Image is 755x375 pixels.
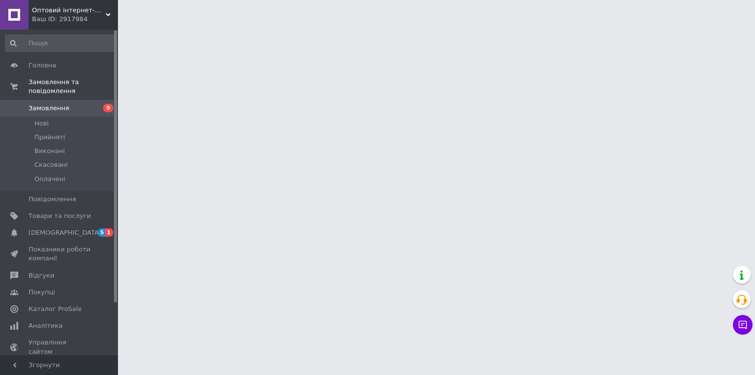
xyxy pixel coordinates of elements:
[5,34,116,52] input: Пошук
[29,321,62,330] span: Аналітика
[32,6,106,15] span: Оптовий інтернет-магазин "Big Opt"
[29,78,118,95] span: Замовлення та повідомлення
[103,104,113,112] span: 9
[105,228,113,237] span: 1
[34,175,65,184] span: Оплачені
[29,228,101,237] span: [DEMOGRAPHIC_DATA]
[29,61,56,70] span: Головна
[29,271,54,280] span: Відгуки
[98,228,106,237] span: 5
[32,15,118,24] div: Ваш ID: 2917984
[34,119,49,128] span: Нові
[29,195,76,204] span: Повідомлення
[733,315,753,335] button: Чат з покупцем
[29,212,91,220] span: Товари та послуги
[29,288,55,297] span: Покупці
[29,338,91,356] span: Управління сайтом
[34,133,65,142] span: Прийняті
[29,104,69,113] span: Замовлення
[29,305,82,313] span: Каталог ProSale
[29,245,91,263] span: Показники роботи компанії
[34,147,65,156] span: Виконані
[34,160,68,169] span: Скасовані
